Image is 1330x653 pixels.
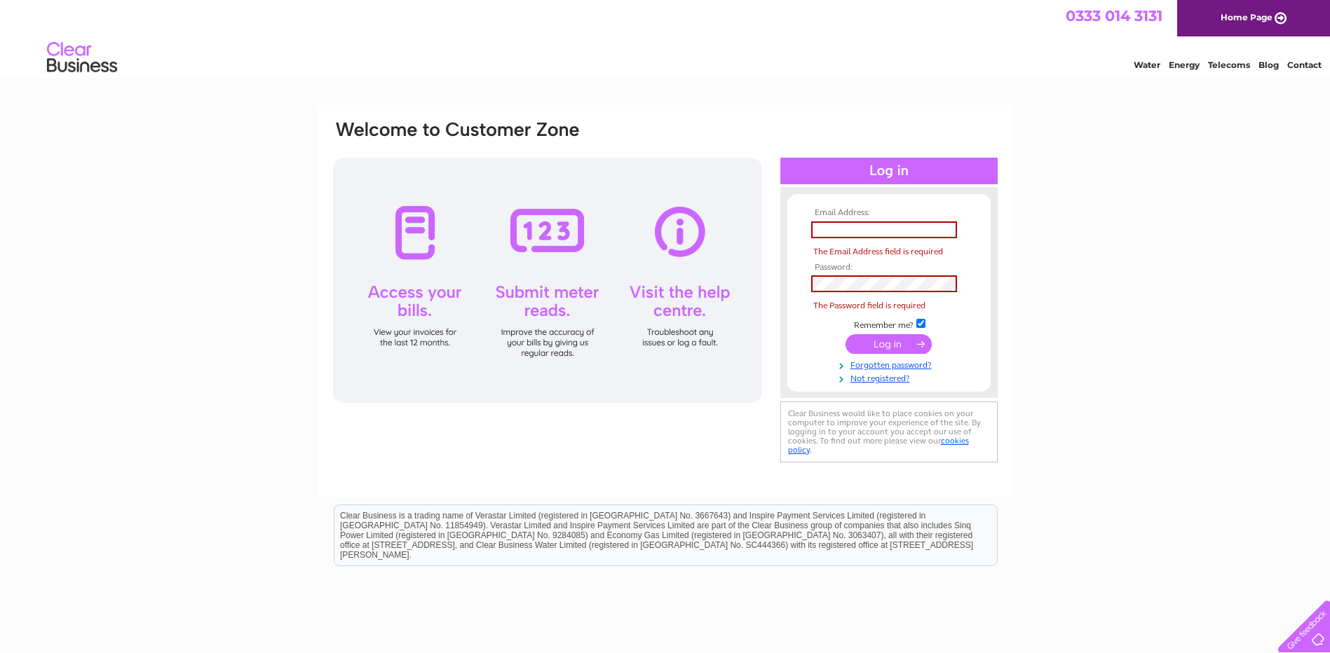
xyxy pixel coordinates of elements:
a: cookies policy [788,436,969,455]
span: The Password field is required [813,301,925,310]
td: Remember me? [808,317,970,331]
img: logo.png [46,36,118,79]
th: Email Address: [808,208,970,218]
a: Blog [1258,60,1279,70]
a: Telecoms [1208,60,1250,70]
input: Submit [846,334,932,354]
a: 0333 014 3131 [1066,7,1162,25]
a: Water [1134,60,1160,70]
div: Clear Business would like to place cookies on your computer to improve your experience of the sit... [780,401,998,462]
div: Clear Business is a trading name of Verastar Limited (registered in [GEOGRAPHIC_DATA] No. 3667643... [334,8,997,68]
a: Energy [1169,60,1200,70]
span: The Email Address field is required [813,247,943,256]
a: Forgotten password? [811,357,970,371]
th: Password: [808,263,970,273]
a: Not registered? [811,371,970,384]
a: Contact [1287,60,1322,70]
